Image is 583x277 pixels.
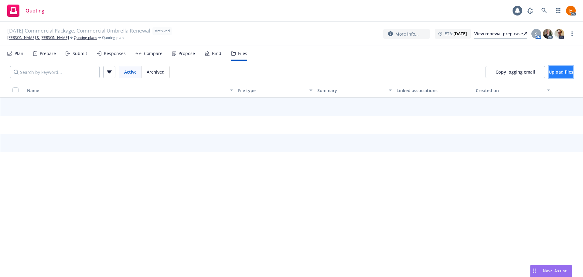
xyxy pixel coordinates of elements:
[474,29,527,39] a: View renewal prep case
[496,69,535,75] span: Copy logging email
[12,87,19,93] input: Select all
[473,83,553,98] button: Created on
[25,83,236,98] button: Name
[236,83,315,98] button: File type
[568,30,576,37] a: more
[552,5,564,17] a: Switch app
[397,87,471,94] div: Linked associations
[445,30,467,37] span: ETA :
[395,31,419,37] span: More info...
[474,29,527,38] div: View renewal prep case
[5,2,47,19] a: Quoting
[315,83,394,98] button: Summary
[530,265,572,277] button: Nova Assist
[155,28,170,34] span: Archived
[486,66,545,78] button: Copy logging email
[524,5,536,17] a: Report a Bug
[566,6,576,16] img: photo
[124,69,137,75] span: Active
[144,51,162,56] div: Compare
[394,83,473,98] button: Linked associations
[543,268,567,273] span: Nova Assist
[10,66,100,78] input: Search by keyword...
[74,35,97,40] a: Quoting plans
[535,31,537,37] span: S
[543,29,553,39] img: photo
[7,27,150,35] span: [DATE] Commercial Package, Commercial Umbrella Renewal
[73,51,87,56] div: Submit
[554,29,564,39] img: photo
[7,35,69,40] a: [PERSON_NAME] & [PERSON_NAME]
[15,51,23,56] div: Plan
[453,31,467,36] strong: [DATE]
[27,87,227,94] div: Name
[530,265,538,277] div: Drag to move
[147,69,165,75] span: Archived
[476,87,544,94] div: Created on
[104,51,126,56] div: Responses
[179,51,195,56] div: Propose
[102,35,124,40] span: Quoting plan
[538,5,550,17] a: Search
[549,69,573,75] span: Upload files
[549,66,573,78] button: Upload files
[238,87,306,94] div: File type
[212,51,221,56] div: Bind
[26,8,44,13] span: Quoting
[383,29,430,39] button: More info...
[40,51,56,56] div: Prepare
[317,87,385,94] div: Summary
[238,51,247,56] div: Files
